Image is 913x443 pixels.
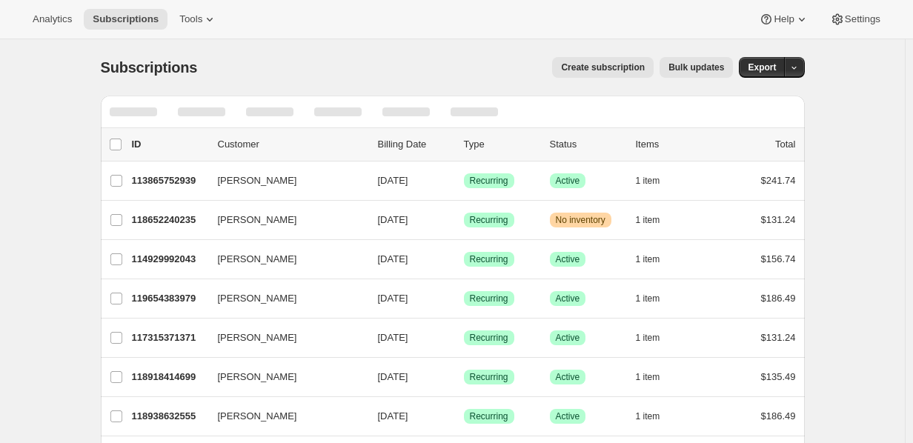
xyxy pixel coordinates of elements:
[636,175,660,187] span: 1 item
[636,170,677,191] button: 1 item
[761,175,796,186] span: $241.74
[748,61,776,73] span: Export
[132,252,206,267] p: 114929992043
[761,293,796,304] span: $186.49
[132,406,796,427] div: 118938632555[PERSON_NAME][DATE]SuccessRecurringSuccessActive1 item$186.49
[209,208,357,232] button: [PERSON_NAME]
[218,252,297,267] span: [PERSON_NAME]
[556,371,580,383] span: Active
[845,13,880,25] span: Settings
[132,210,796,230] div: 118652240235[PERSON_NAME][DATE]SuccessRecurringWarningNo inventory1 item$131.24
[378,214,408,225] span: [DATE]
[636,137,710,152] div: Items
[636,367,677,387] button: 1 item
[636,253,660,265] span: 1 item
[132,291,206,306] p: 119654383979
[470,332,508,344] span: Recurring
[774,13,794,25] span: Help
[636,288,677,309] button: 1 item
[179,13,202,25] span: Tools
[93,13,159,25] span: Subscriptions
[24,9,81,30] button: Analytics
[636,249,677,270] button: 1 item
[378,137,452,152] p: Billing Date
[470,175,508,187] span: Recurring
[132,330,206,345] p: 117315371371
[132,137,796,152] div: IDCustomerBilling DateTypeStatusItemsTotal
[209,247,357,271] button: [PERSON_NAME]
[821,9,889,30] button: Settings
[378,293,408,304] span: [DATE]
[561,61,645,73] span: Create subscription
[218,137,366,152] p: Customer
[218,213,297,227] span: [PERSON_NAME]
[218,173,297,188] span: [PERSON_NAME]
[132,173,206,188] p: 113865752939
[209,365,357,389] button: [PERSON_NAME]
[470,410,508,422] span: Recurring
[660,57,733,78] button: Bulk updates
[636,327,677,348] button: 1 item
[378,371,408,382] span: [DATE]
[378,332,408,343] span: [DATE]
[636,371,660,383] span: 1 item
[636,406,677,427] button: 1 item
[761,214,796,225] span: $131.24
[378,253,408,264] span: [DATE]
[556,293,580,304] span: Active
[556,410,580,422] span: Active
[636,332,660,344] span: 1 item
[218,409,297,424] span: [PERSON_NAME]
[750,9,817,30] button: Help
[470,214,508,226] span: Recurring
[775,137,795,152] p: Total
[209,326,357,350] button: [PERSON_NAME]
[209,169,357,193] button: [PERSON_NAME]
[556,175,580,187] span: Active
[636,410,660,422] span: 1 item
[470,293,508,304] span: Recurring
[218,291,297,306] span: [PERSON_NAME]
[378,410,408,422] span: [DATE]
[739,57,785,78] button: Export
[132,170,796,191] div: 113865752939[PERSON_NAME][DATE]SuccessRecurringSuccessActive1 item$241.74
[550,137,624,152] p: Status
[132,249,796,270] div: 114929992043[PERSON_NAME][DATE]SuccessRecurringSuccessActive1 item$156.74
[636,293,660,304] span: 1 item
[33,13,72,25] span: Analytics
[132,367,796,387] div: 118918414699[PERSON_NAME][DATE]SuccessRecurringSuccessActive1 item$135.49
[552,57,654,78] button: Create subscription
[132,409,206,424] p: 118938632555
[470,253,508,265] span: Recurring
[218,370,297,384] span: [PERSON_NAME]
[761,371,796,382] span: $135.49
[209,404,357,428] button: [PERSON_NAME]
[556,253,580,265] span: Active
[132,213,206,227] p: 118652240235
[101,59,198,76] span: Subscriptions
[132,288,796,309] div: 119654383979[PERSON_NAME][DATE]SuccessRecurringSuccessActive1 item$186.49
[556,214,605,226] span: No inventory
[761,253,796,264] span: $156.74
[170,9,226,30] button: Tools
[209,287,357,310] button: [PERSON_NAME]
[668,61,724,73] span: Bulk updates
[132,370,206,384] p: 118918414699
[636,214,660,226] span: 1 item
[218,330,297,345] span: [PERSON_NAME]
[761,410,796,422] span: $186.49
[84,9,167,30] button: Subscriptions
[470,371,508,383] span: Recurring
[761,332,796,343] span: $131.24
[556,332,580,344] span: Active
[378,175,408,186] span: [DATE]
[132,327,796,348] div: 117315371371[PERSON_NAME][DATE]SuccessRecurringSuccessActive1 item$131.24
[464,137,538,152] div: Type
[132,137,206,152] p: ID
[636,210,677,230] button: 1 item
